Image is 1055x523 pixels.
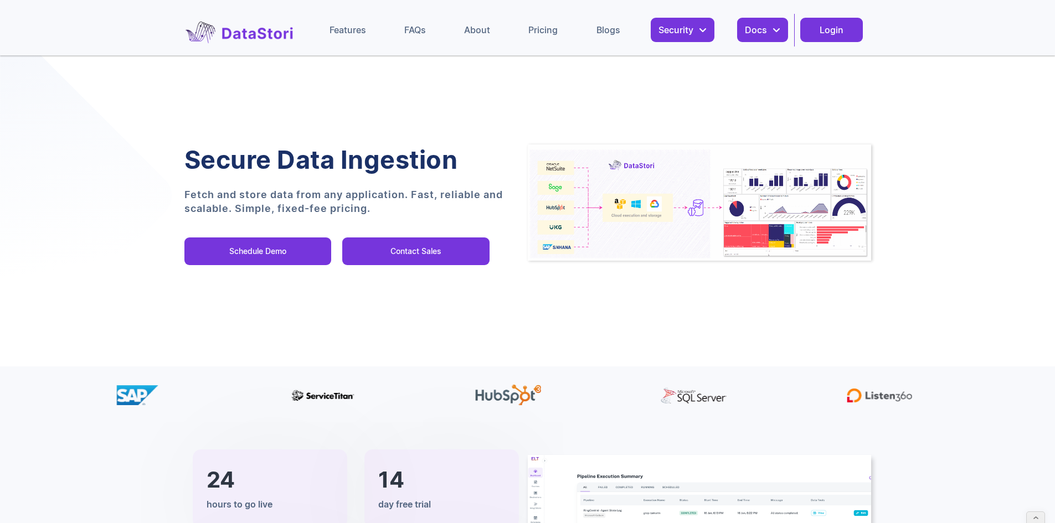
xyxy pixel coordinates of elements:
[207,466,235,493] strong: 24
[745,24,767,35] div: Docs
[378,498,431,510] p: day free trial
[404,24,426,35] div: FAQs
[773,24,780,35] div: 
[464,24,490,35] div: About
[342,237,490,265] a: Contact Sales
[184,187,511,226] p: ‍
[184,237,332,265] a: Schedule Demo
[397,18,434,42] a: FAQs
[651,18,714,42] div: Security
[521,18,565,42] a: Pricing
[184,144,458,175] strong: Secure Data Ingestion
[800,18,863,42] a: Login
[378,466,404,493] strong: 14
[589,18,628,42] a: Blogs
[184,187,511,215] strong: Fetch and store data from any application. Fast, reliable and scalable. Simple, fixed-fee pricing.
[699,24,707,35] div: 
[658,24,693,35] div: Security
[596,24,620,35] div: Blogs
[456,18,498,42] a: About
[207,498,272,510] p: hours to go live
[330,24,366,35] div: Features
[737,18,788,42] div: Docs
[322,18,374,42] a: Features
[528,24,558,35] div: Pricing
